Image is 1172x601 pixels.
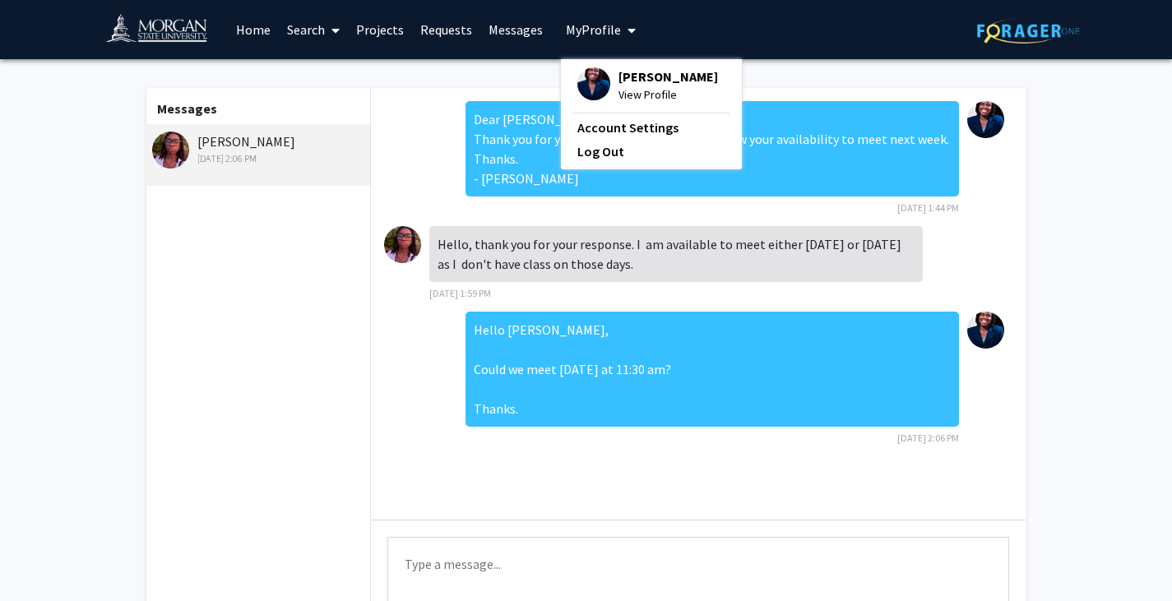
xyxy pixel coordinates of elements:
img: ForagerOne Logo [977,18,1080,44]
a: Log Out [577,141,725,161]
a: Requests [412,1,480,58]
div: Profile Picture[PERSON_NAME]View Profile [577,67,718,104]
div: Dear [PERSON_NAME], Thank you for your message. Please let me know your availability to meet next... [466,101,959,196]
a: Search [279,1,348,58]
span: [DATE] 2:06 PM [897,432,959,444]
div: [PERSON_NAME] [152,132,367,166]
span: My Profile [566,21,621,38]
img: Morgan State University Logo [105,13,222,50]
span: [DATE] 1:44 PM [897,201,959,214]
span: [DATE] 1:59 PM [429,287,491,299]
img: Pumtiwitt McCarthy [967,101,1004,138]
span: View Profile [618,86,718,104]
span: [PERSON_NAME] [618,67,718,86]
a: Home [228,1,279,58]
a: Account Settings [577,118,725,137]
b: Messages [157,100,217,117]
div: Hello [PERSON_NAME], Could we meet [DATE] at 11:30 am? Thanks. [466,312,959,427]
div: [DATE] 2:06 PM [152,151,367,166]
div: Hello, thank you for your response. I am available to meet either [DATE] or [DATE] as I don't hav... [429,226,923,282]
img: Cai Smith [384,226,421,263]
img: Profile Picture [577,67,610,100]
img: Pumtiwitt McCarthy [967,312,1004,349]
img: Cai Smith [152,132,189,169]
a: Messages [480,1,551,58]
iframe: Chat [12,527,70,589]
a: Projects [348,1,412,58]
